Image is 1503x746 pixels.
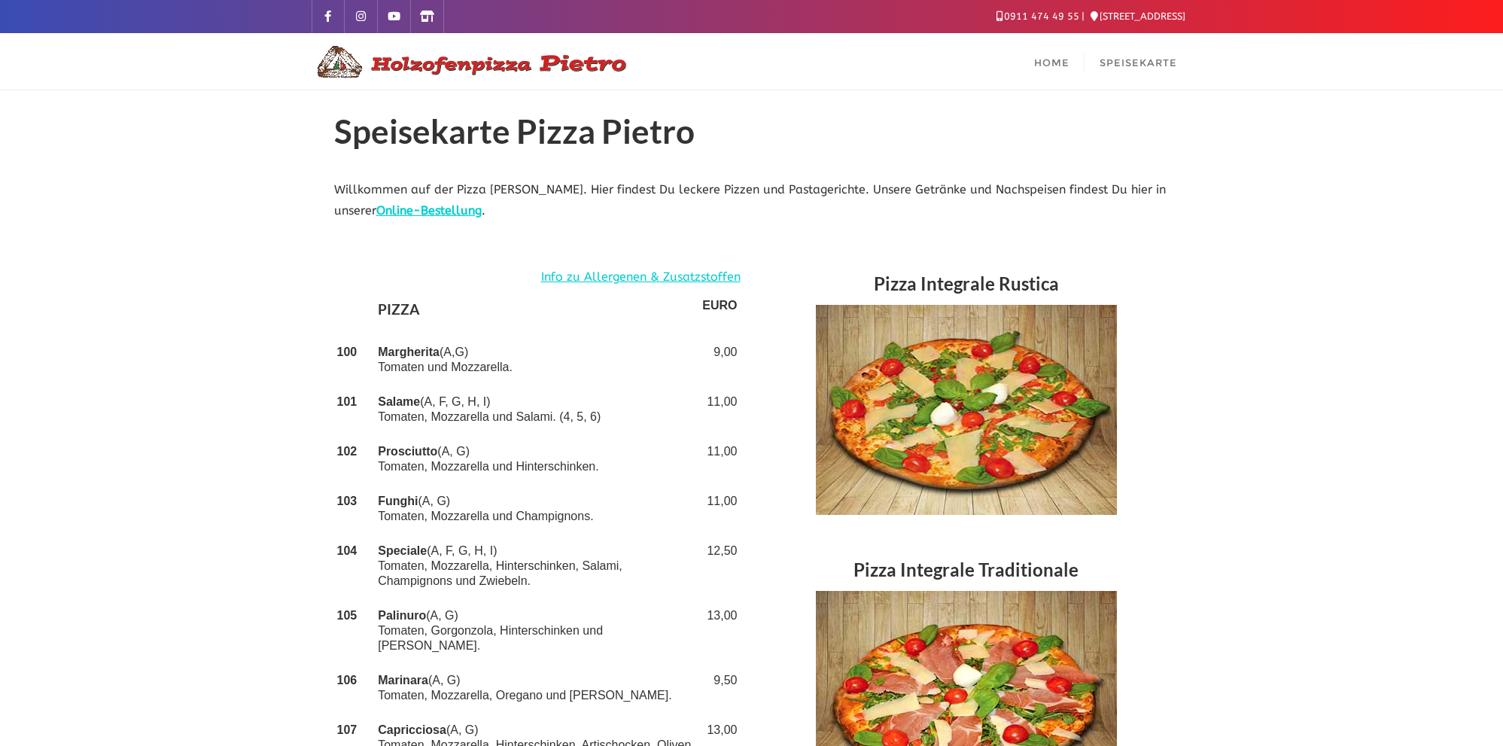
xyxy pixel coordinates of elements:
strong: Salame [378,395,420,408]
td: 11,00 [699,385,740,434]
td: 11,00 [699,484,740,534]
td: 9,50 [699,663,740,713]
h4: PIZZA [378,298,696,325]
a: Home [1019,33,1085,90]
strong: Speciale [378,544,427,557]
strong: 102 [337,445,357,458]
td: (A, G) Tomaten, Gorgonzola, Hinterschinken und [PERSON_NAME]. [375,598,699,663]
a: Online-Bestellung [376,203,482,218]
strong: 100 [337,346,357,358]
p: Willkommen auf der Pizza [PERSON_NAME]. Hier findest Du leckere Pizzen und Pastagerichte. Unsere ... [334,179,1170,223]
strong: Prosciutto [378,445,437,458]
a: Info zu Allergenen & Zusatzstoffen [541,266,741,288]
strong: Capricciosa [378,723,446,736]
strong: Marinara [378,674,428,687]
span: Speisekarte [1100,56,1177,69]
strong: Palinuro [378,609,426,622]
a: [STREET_ADDRESS] [1091,11,1185,22]
td: 13,00 [699,598,740,663]
td: (A, G) Tomaten, Mozzarella und Champignons. [375,484,699,534]
td: (A, G) Tomaten, Mozzarella, Oregano und [PERSON_NAME]. [375,663,699,713]
strong: 106 [337,674,357,687]
a: 0911 474 49 55 [996,11,1079,22]
a: Speisekarte [1085,33,1192,90]
strong: 103 [337,495,357,507]
strong: 107 [337,723,357,736]
td: 11,00 [699,434,740,484]
strong: 104 [337,544,357,557]
strong: Funghi [378,495,418,507]
td: 9,00 [699,335,740,385]
td: (A, F, G, H, I) Tomaten, Mozzarella, Hinterschinken, Salami, Champignons und Zwiebeln. [375,534,699,598]
td: (A, G) Tomaten, Mozzarella und Hinterschinken. [375,434,699,484]
td: 12,50 [699,534,740,598]
h1: Speisekarte Pizza Pietro [334,113,1170,157]
strong: EURO [702,299,737,312]
td: (A, F, G, H, I) Tomaten, Mozzarella und Salami. (4, 5, 6) [375,385,699,434]
h3: Pizza Integrale Traditionale [763,553,1170,591]
span: Home [1034,56,1069,69]
img: Speisekarte - Pizza Integrale Rustica [816,305,1117,515]
td: (A,G) Tomaten und Mozzarella. [375,335,699,385]
strong: 101 [337,395,357,408]
strong: Margherita [378,346,440,358]
h3: Pizza Integrale Rustica [763,266,1170,305]
img: Logo [312,44,628,80]
strong: 105 [337,609,357,622]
